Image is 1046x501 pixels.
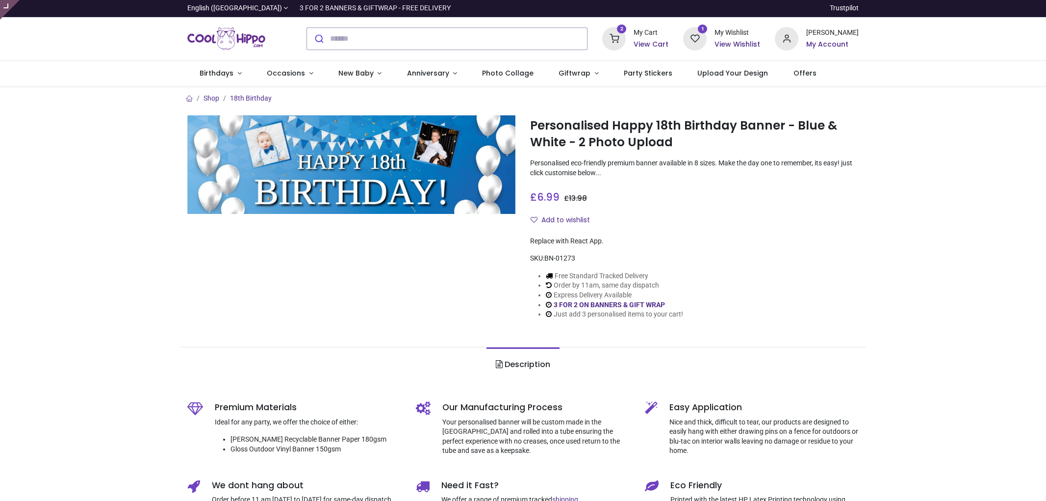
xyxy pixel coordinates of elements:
[617,25,626,34] sup: 2
[546,310,683,319] li: Just add 3 personalised items to your cart!
[683,34,707,42] a: 1
[669,401,859,414] h5: Easy Application
[602,34,626,42] a: 2
[230,435,402,445] li: [PERSON_NAME] Recyclable Banner Paper 180gsm
[670,479,859,492] h5: Eco Friendly
[530,190,560,204] span: £
[200,68,233,78] span: Birthdays
[530,117,859,151] h1: Personalised Happy 18th Birthday Banner - Blue & White - 2 Photo Upload
[486,347,560,382] a: Description
[806,40,859,50] a: My Account
[554,301,665,309] a: 3 FOR 2 ON BANNERS & GIFT WRAP
[546,61,612,86] a: Giftwrap
[230,445,402,454] li: Gloss Outdoor Vinyl Banner 150gsm
[230,94,272,102] a: 18th Birthday
[530,254,859,264] div: SKU:
[714,28,760,38] div: My Wishlist
[407,68,449,78] span: Anniversary
[669,418,859,456] p: Nice and thick, difficult to tear, our products are designed to easily hang with either drawing p...
[634,40,668,50] a: View Cart
[187,3,288,13] a: English ([GEOGRAPHIC_DATA])
[326,61,394,86] a: New Baby
[215,401,402,414] h5: Premium Materials
[187,25,266,53] a: Logo of Cool Hippo
[698,25,707,34] sup: 1
[546,271,683,281] li: Free Standard Tracked Delivery
[559,68,590,78] span: Giftwrap
[714,40,760,50] a: View Wishlist
[187,61,255,86] a: Birthdays
[442,418,630,456] p: Your personalised banner will be custom made in the [GEOGRAPHIC_DATA] and rolled into a tube ensu...
[530,212,598,229] button: Add to wishlistAdd to wishlist
[254,61,326,86] a: Occasions
[531,216,537,223] i: Add to wishlist
[307,28,330,50] button: Submit
[697,68,768,78] span: Upload Your Design
[212,479,402,492] h5: We dont hang about
[442,401,630,414] h5: Our Manufacturing Process
[267,68,305,78] span: Occasions
[793,68,816,78] span: Offers
[187,115,516,214] img: Personalised Happy 18th Birthday Banner - Blue & White - 2 Photo Upload
[204,94,219,102] a: Shop
[300,3,451,13] div: 3 FOR 2 BANNERS & GIFTWRAP - FREE DELIVERY
[482,68,534,78] span: Photo Collage
[544,254,575,262] span: BN-01273
[338,68,374,78] span: New Baby
[530,158,859,178] p: Personalised eco-friendly premium banner available in 8 sizes. Make the day one to remember, its ...
[530,237,859,246] div: Replace with React App.
[537,190,560,204] span: 6.99
[806,28,859,38] div: [PERSON_NAME]
[215,418,402,427] p: Ideal for any party, we offer the choice of either:
[569,193,587,203] span: 13.98
[634,28,668,38] div: My Cart
[830,3,859,13] a: Trustpilot
[187,25,266,53] img: Cool Hippo
[546,281,683,290] li: Order by 11am, same day dispatch
[394,61,470,86] a: Anniversary
[441,479,630,492] h5: Need it Fast?
[624,68,672,78] span: Party Stickers
[564,193,587,203] span: £
[546,290,683,300] li: Express Delivery Available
